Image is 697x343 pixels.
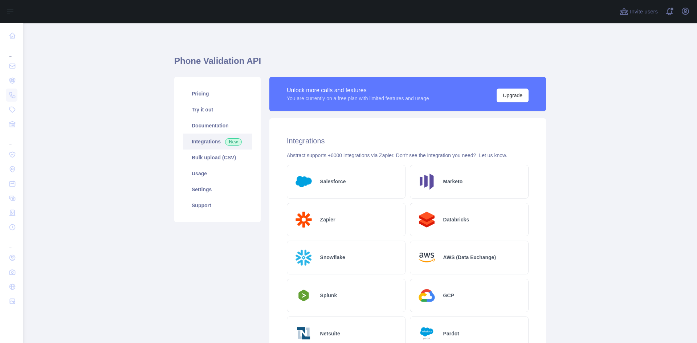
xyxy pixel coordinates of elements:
button: Invite users [618,6,659,17]
img: Logo [293,171,314,192]
h2: Integrations [287,136,529,146]
img: Logo [293,209,314,230]
div: You are currently on a free plan with limited features and usage [287,95,429,102]
h2: Salesforce [320,178,346,185]
h2: Marketo [443,178,463,185]
img: Logo [293,247,314,268]
h2: GCP [443,292,454,299]
h2: Zapier [320,216,335,223]
a: Settings [183,181,252,197]
img: Logo [416,285,437,306]
span: New [225,138,242,146]
h1: Phone Validation API [174,55,546,73]
a: Usage [183,166,252,181]
h2: Snowflake [320,254,345,261]
h2: AWS (Data Exchange) [443,254,496,261]
div: Unlock more calls and features [287,86,429,95]
h2: Netsuite [320,330,340,337]
div: ... [6,132,17,147]
img: Logo [416,247,437,268]
a: Pricing [183,86,252,102]
div: ... [6,235,17,250]
a: Support [183,197,252,213]
a: Integrations New [183,134,252,150]
a: Try it out [183,102,252,118]
img: Logo [293,287,314,303]
div: ... [6,44,17,58]
a: Bulk upload (CSV) [183,150,252,166]
h2: Splunk [320,292,337,299]
a: Documentation [183,118,252,134]
h2: Databricks [443,216,469,223]
div: Abstract supports +6000 integrations via Zapier. Don't see the integration you need? [287,152,529,159]
img: Logo [416,209,437,230]
button: Upgrade [497,89,529,102]
a: Let us know. [479,152,507,158]
span: Invite users [630,8,658,16]
h2: Pardot [443,330,459,337]
img: Logo [416,171,437,192]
